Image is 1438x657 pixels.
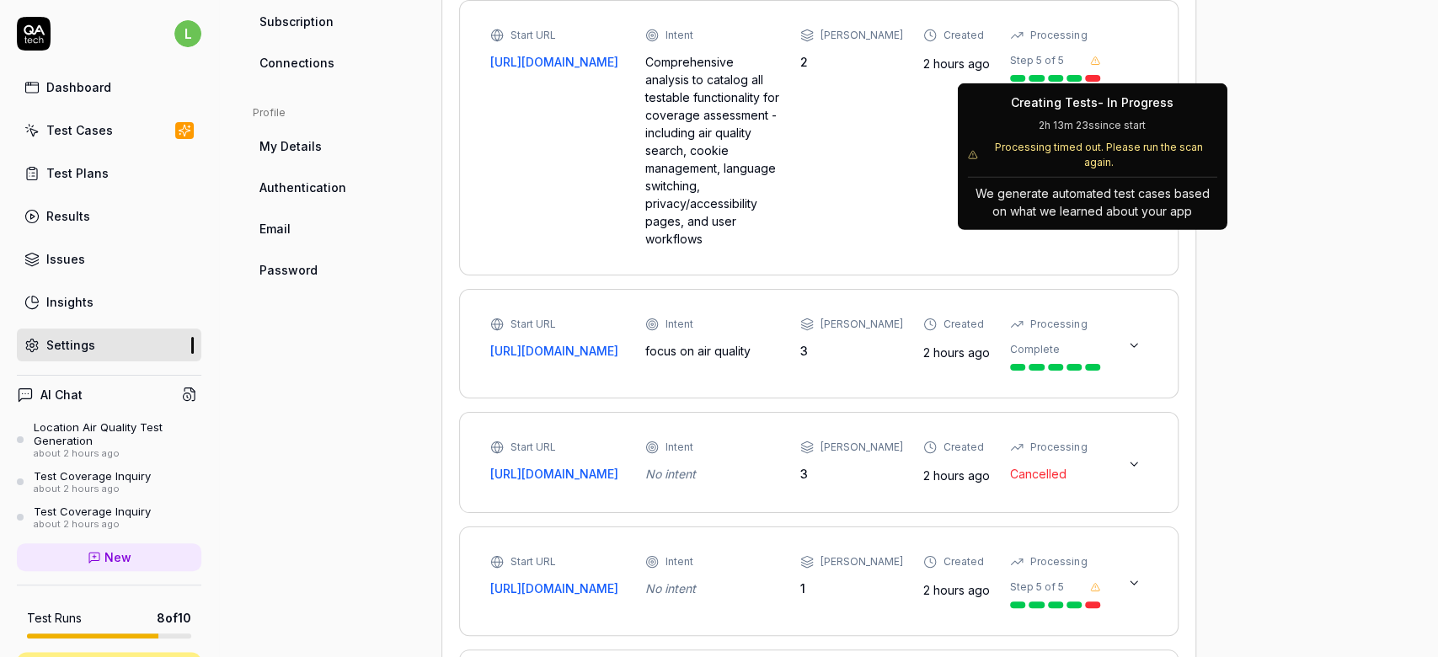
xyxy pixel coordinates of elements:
div: 3 [800,342,903,360]
a: Settings [17,328,201,361]
div: Intent [666,317,693,332]
time: 2 hours ago [923,345,990,360]
div: 2 [800,53,903,71]
div: 1 [800,580,903,597]
div: Test Cases [46,121,113,139]
a: Connections [253,47,414,78]
span: Email [259,220,291,238]
div: about 2 hours ago [34,483,151,495]
a: Test Coverage Inquiryabout 2 hours ago [17,505,201,530]
a: Authentication [253,172,414,203]
span: Subscription [259,13,334,30]
span: My Details [259,137,322,155]
a: Test Coverage Inquiryabout 2 hours ago [17,469,201,494]
h5: Test Runs [27,611,82,626]
div: Created [944,440,984,455]
div: focus on air quality [645,342,780,360]
div: Complete [1010,342,1060,357]
div: Processing [1030,317,1087,332]
time: 2 hours ago [923,468,990,483]
div: Location Air Quality Test Generation [34,420,201,448]
div: [PERSON_NAME] [821,554,903,569]
div: Start URL [511,440,556,455]
a: [URL][DOMAIN_NAME] [490,53,625,71]
div: [PERSON_NAME] [821,440,903,455]
div: Created [944,317,984,332]
span: Cancelled [1010,465,1066,483]
a: [URL][DOMAIN_NAME] [490,580,625,597]
div: Test Coverage Inquiry [34,469,151,483]
div: about 2 hours ago [34,448,201,460]
div: Start URL [511,554,556,569]
div: Results [46,207,90,225]
a: [URL][DOMAIN_NAME] [490,465,625,483]
a: [URL][DOMAIN_NAME] [490,342,625,360]
div: We generate automated test cases based on what we learned about your app [968,177,1217,220]
a: Subscription [253,6,414,37]
div: Created [944,554,984,569]
a: My Details [253,131,414,162]
div: Step 5 of 5 [1010,53,1064,68]
div: 2h 13m 23s since start [968,118,1217,133]
div: Intent [666,440,693,455]
div: Processing [1030,554,1087,569]
div: Settings [46,336,95,354]
span: l [174,20,201,47]
span: Connections [259,54,334,72]
div: about 2 hours ago [34,519,151,531]
div: Intent [666,28,693,43]
div: Comprehensive analysis to catalog all testable functionality for coverage assessment - including ... [645,53,780,248]
div: Insights [46,293,94,311]
span: Processing timed out. Please run the scan again. [981,140,1217,170]
a: Dashboard [17,71,201,104]
div: Intent [666,554,693,569]
div: No intent [645,580,780,597]
a: Password [253,254,414,286]
span: Authentication [259,179,346,196]
time: 2 hours ago [923,56,990,71]
div: 3 [800,465,903,483]
a: Email [253,213,414,244]
div: Test Coverage Inquiry [34,505,151,518]
a: New [17,543,201,571]
a: Test Plans [17,157,201,190]
span: New [104,548,131,566]
a: Location Air Quality Test Generationabout 2 hours ago [17,420,201,459]
div: Processing [1030,28,1087,43]
div: Step 5 of 5 [1010,580,1064,595]
div: Processing [1030,440,1087,455]
div: Test Plans [46,164,109,182]
a: Insights [17,286,201,318]
h4: AI Chat [40,386,83,403]
div: Issues [46,250,85,268]
div: Dashboard [46,78,111,96]
span: Password [259,261,318,279]
div: Start URL [511,317,556,332]
div: No intent [645,465,780,483]
a: Test Cases [17,114,201,147]
div: [PERSON_NAME] [821,317,903,332]
a: Issues [17,243,201,275]
div: Profile [253,105,414,120]
div: Start URL [511,28,556,43]
div: Created [944,28,984,43]
div: [PERSON_NAME] [821,28,903,43]
div: Creating Tests - In Progress [968,93,1217,111]
button: l [174,17,201,51]
time: 2 hours ago [923,583,990,597]
span: 8 of 10 [157,609,191,627]
a: Results [17,200,201,232]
